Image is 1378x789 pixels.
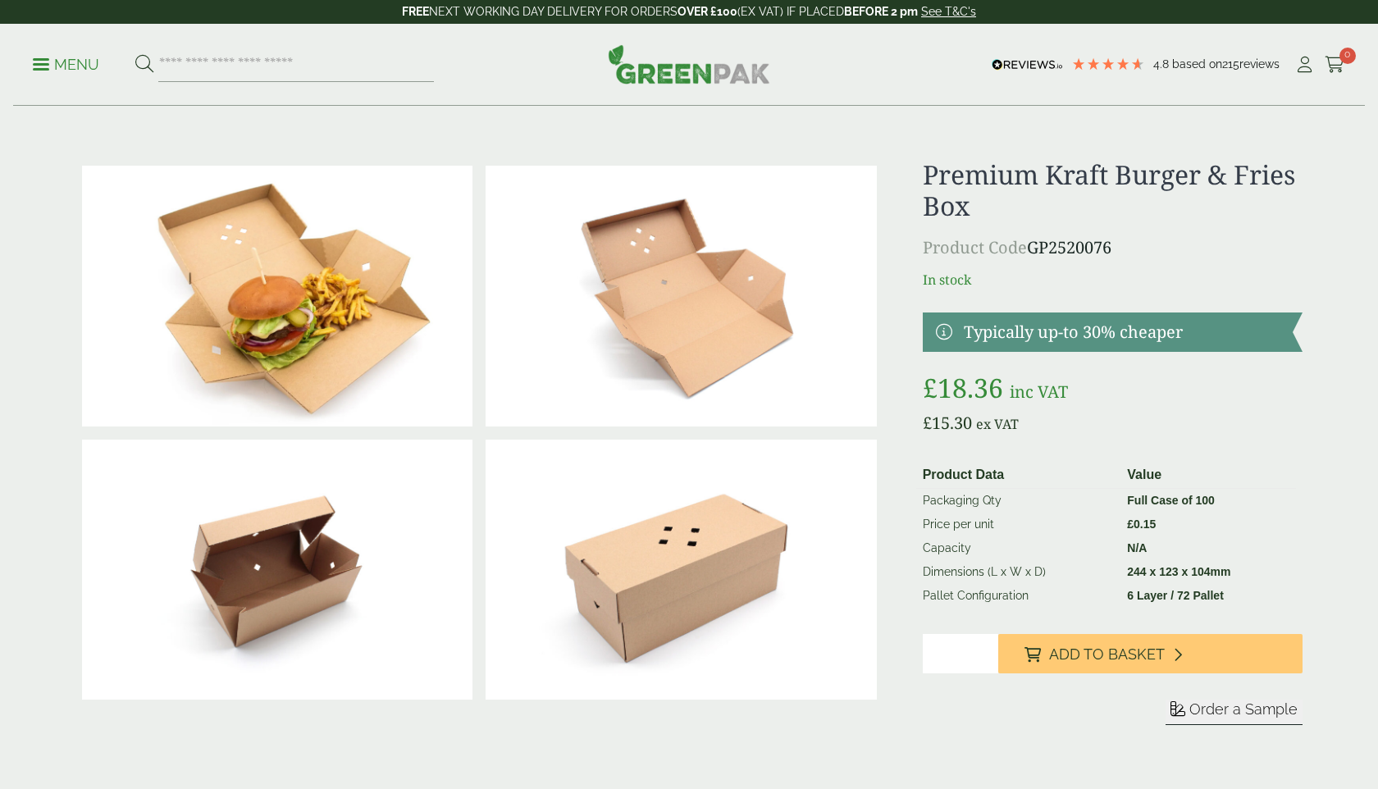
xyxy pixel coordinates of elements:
[1189,700,1298,718] span: Order a Sample
[923,270,1303,290] p: In stock
[1172,57,1222,71] span: Based on
[844,5,918,18] strong: BEFORE 2 pm
[1127,518,1156,531] bdi: 0.15
[82,166,472,426] img: GP2520076 EDITED Premium Kraft Burger And Fries Box With Burger And Fries
[923,370,1003,405] bdi: 18.36
[1127,589,1224,602] strong: 6 Layer / 72 Pallet
[1153,57,1172,71] span: 4.8
[921,5,976,18] a: See T&C's
[976,415,1019,433] span: ex VAT
[608,44,770,84] img: GreenPak Supplies
[1127,565,1230,578] strong: 244 x 123 x 104mm
[1071,57,1145,71] div: 4.79 Stars
[1239,57,1280,71] span: reviews
[923,159,1303,222] h1: Premium Kraft Burger & Fries Box
[992,59,1063,71] img: REVIEWS.io
[1127,518,1134,531] span: £
[916,488,1121,513] td: Packaging Qty
[998,634,1303,673] button: Add to Basket
[1294,57,1315,73] i: My Account
[923,236,1027,258] span: Product Code
[1339,48,1356,64] span: 0
[1166,700,1303,725] button: Order a Sample
[1325,52,1345,77] a: 0
[1049,645,1165,664] span: Add to Basket
[486,440,876,700] img: GP2520076 Premium Kraft Burger And Fries Box Closed
[1127,494,1215,507] strong: Full Case of 100
[1127,541,1147,554] strong: N/A
[486,166,876,426] img: GP2520076 Premium Kraft Burger And Fries Box Open
[33,55,99,71] a: Menu
[916,513,1121,536] td: Price per unit
[82,440,472,700] img: GP2520076 Premium Kraft Burger And Fries Box Opening
[923,235,1303,260] p: GP2520076
[402,5,429,18] strong: FREE
[916,584,1121,608] td: Pallet Configuration
[916,462,1121,489] th: Product Data
[916,536,1121,560] td: Capacity
[33,55,99,75] p: Menu
[923,412,972,434] bdi: 15.30
[678,5,737,18] strong: OVER £100
[1120,462,1296,489] th: Value
[1222,57,1239,71] span: 215
[923,412,932,434] span: £
[923,370,938,405] span: £
[1325,57,1345,73] i: Cart
[1010,381,1068,403] span: inc VAT
[916,560,1121,584] td: Dimensions (L x W x D)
